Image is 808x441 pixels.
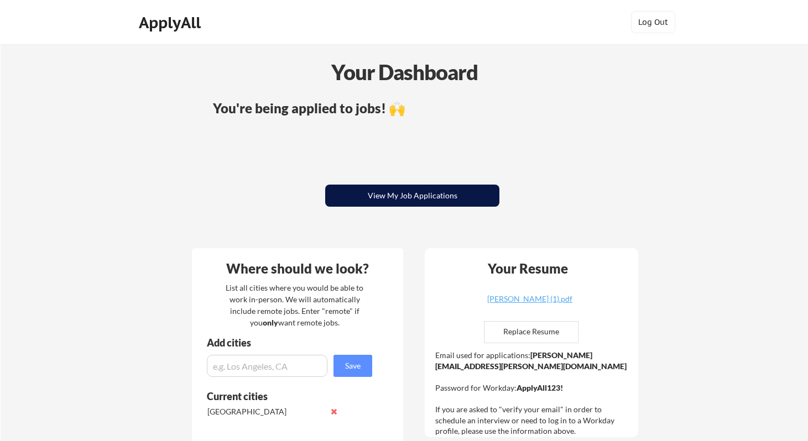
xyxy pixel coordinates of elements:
[263,318,278,327] strong: only
[464,295,596,303] div: [PERSON_NAME] (1).pdf
[517,383,563,392] strong: ApplyAll123!
[218,282,371,328] div: List all cities where you would be able to work in-person. We will automatically include remote j...
[207,338,375,348] div: Add cities
[473,262,582,275] div: Your Resume
[464,295,596,312] a: [PERSON_NAME] (1).pdf
[325,185,499,207] button: View My Job Applications
[333,355,372,377] button: Save
[195,262,400,275] div: Where should we look?
[207,406,324,417] div: [GEOGRAPHIC_DATA]
[207,355,327,377] input: e.g. Los Angeles, CA
[631,11,675,33] button: Log Out
[435,350,627,371] strong: [PERSON_NAME][EMAIL_ADDRESS][PERSON_NAME][DOMAIN_NAME]
[213,102,612,115] div: You're being applied to jobs! 🙌
[139,13,204,32] div: ApplyAll
[207,391,360,401] div: Current cities
[435,350,630,437] div: Email used for applications: Password for Workday: If you are asked to "verify your email" in ord...
[1,56,808,88] div: Your Dashboard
